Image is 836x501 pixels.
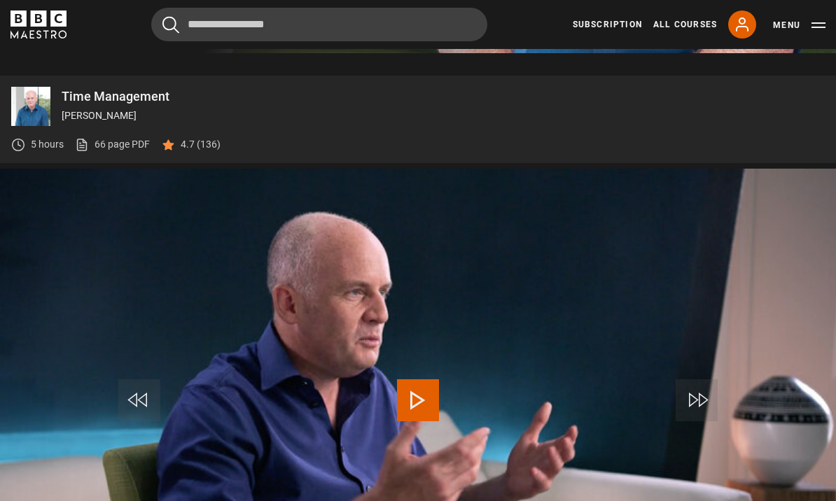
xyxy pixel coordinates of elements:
p: 4.7 (136) [181,138,221,153]
p: 5 hours [31,138,64,153]
p: Time Management [62,91,825,104]
p: [PERSON_NAME] [62,109,825,124]
svg: BBC Maestro [11,10,67,38]
button: Toggle navigation [773,18,825,32]
button: Submit the search query [162,16,179,34]
a: All Courses [653,18,717,31]
a: 66 page PDF [75,138,150,153]
input: Search [151,8,487,41]
a: Subscription [573,18,642,31]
